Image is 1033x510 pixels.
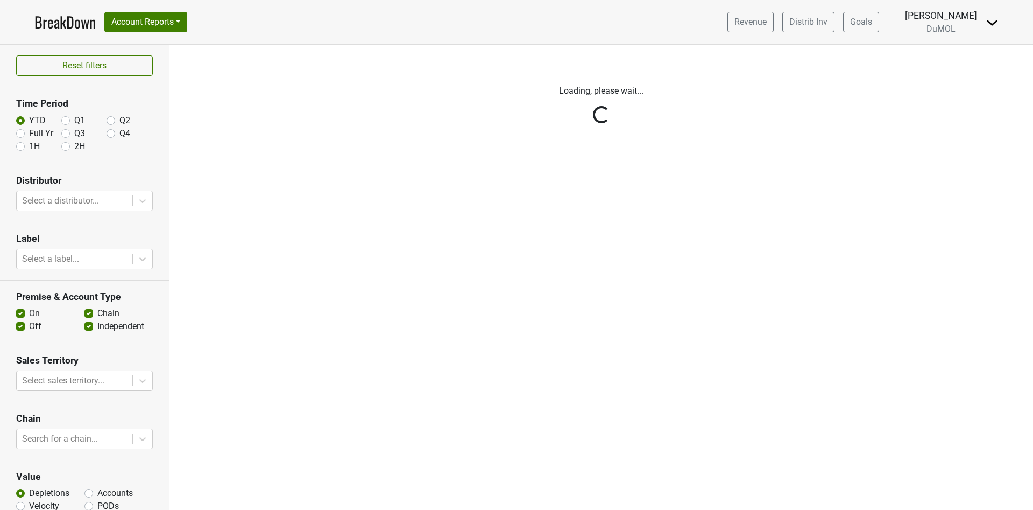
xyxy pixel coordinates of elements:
a: Goals [843,12,879,32]
a: Distrib Inv [782,12,834,32]
button: Account Reports [104,12,187,32]
img: Dropdown Menu [986,16,999,29]
a: BreakDown [34,11,96,33]
div: [PERSON_NAME] [905,9,977,23]
span: DuMOL [926,24,956,34]
p: Loading, please wait... [303,85,900,97]
a: Revenue [727,12,774,32]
